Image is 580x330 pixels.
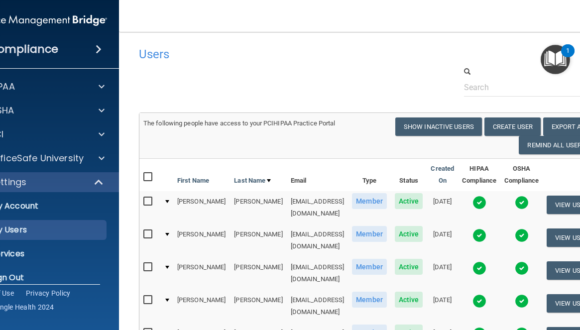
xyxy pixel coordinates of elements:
td: [DATE] [427,257,458,290]
img: tick.e7d51cea.svg [515,261,529,275]
td: [EMAIL_ADDRESS][DOMAIN_NAME] [287,224,348,257]
span: Member [352,193,387,209]
th: OSHA Compliance [500,159,543,191]
td: [EMAIL_ADDRESS][DOMAIN_NAME] [287,191,348,224]
td: [PERSON_NAME] [230,224,286,257]
img: tick.e7d51cea.svg [472,228,486,242]
span: The following people have access to your PCIHIPAA Practice Portal [143,119,336,127]
td: [PERSON_NAME] [230,257,286,290]
td: [DATE] [427,290,458,323]
span: Active [395,193,423,209]
td: [EMAIL_ADDRESS][DOMAIN_NAME] [287,257,348,290]
span: Active [395,259,423,275]
h4: Users [139,48,402,61]
td: [PERSON_NAME] [173,257,230,290]
td: [PERSON_NAME] [230,290,286,323]
td: [DATE] [427,191,458,224]
button: Show Inactive Users [395,117,482,136]
td: [PERSON_NAME] [173,224,230,257]
img: tick.e7d51cea.svg [472,261,486,275]
span: Active [395,292,423,308]
td: [EMAIL_ADDRESS][DOMAIN_NAME] [287,290,348,323]
img: tick.e7d51cea.svg [515,196,529,210]
span: Active [395,226,423,242]
td: [PERSON_NAME] [173,290,230,323]
a: Privacy Policy [26,288,71,298]
img: tick.e7d51cea.svg [472,196,486,210]
div: 1 [566,51,570,64]
th: HIPAA Compliance [458,159,500,191]
a: Last Name [234,175,271,187]
img: tick.e7d51cea.svg [515,228,529,242]
button: Open Resource Center, 1 new notification [541,45,570,74]
span: Member [352,259,387,275]
td: [PERSON_NAME] [173,191,230,224]
td: [DATE] [427,224,458,257]
span: Member [352,226,387,242]
th: Email [287,159,348,191]
span: Member [352,292,387,308]
th: Status [391,159,427,191]
img: tick.e7d51cea.svg [472,294,486,308]
th: Type [348,159,391,191]
td: [PERSON_NAME] [230,191,286,224]
img: tick.e7d51cea.svg [515,294,529,308]
a: First Name [177,175,209,187]
button: Create User [484,117,541,136]
a: Created On [431,163,454,187]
